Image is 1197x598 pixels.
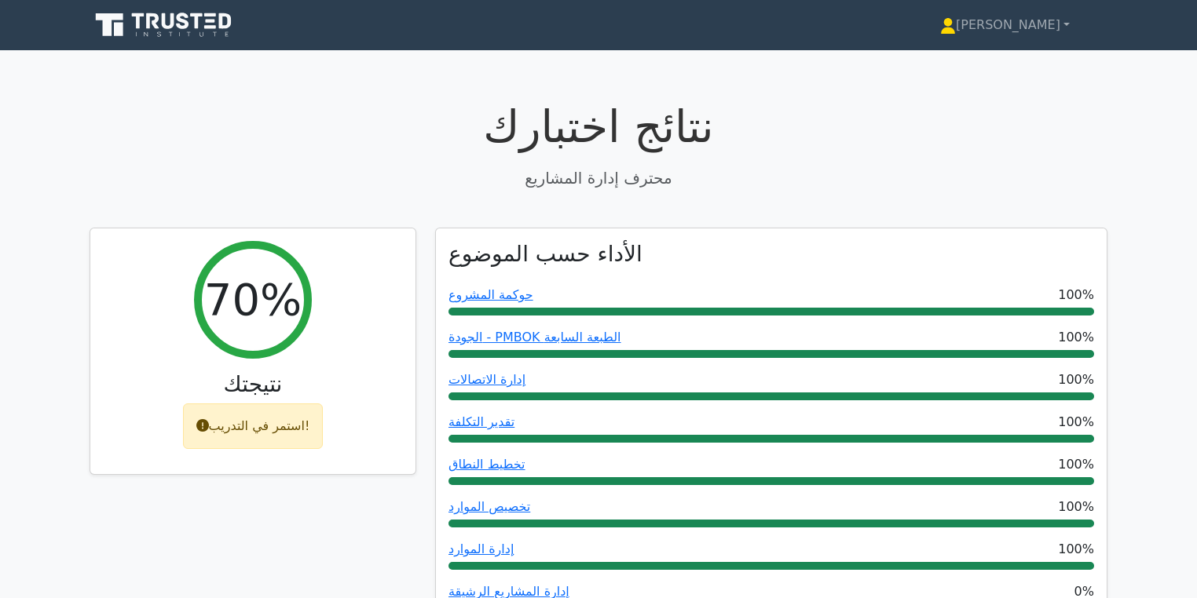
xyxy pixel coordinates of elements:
font: 100% [1058,499,1094,514]
a: حوكمة المشروع [448,287,533,302]
font: 100% [1058,457,1094,472]
font: 100% [1058,287,1094,302]
font: الأداء حسب الموضوع [448,241,642,267]
font: استمر في التدريب! [209,418,310,433]
a: [PERSON_NAME] [902,9,1107,41]
font: 100% [1058,541,1094,556]
a: تخصيص الموارد [448,499,530,514]
font: [PERSON_NAME] [956,17,1060,32]
a: تخطيط النطاق [448,457,525,472]
font: محترف إدارة المشاريع [525,169,672,188]
a: الجودة - PMBOK الطبعة السابعة [448,330,621,345]
a: إدارة الموارد [448,541,514,556]
font: 100% [1058,372,1094,387]
font: 100% [1058,330,1094,345]
a: تقدير التكلفة [448,414,514,429]
font: نتيجتك [224,371,283,397]
font: نتائج اختبارك [483,101,713,152]
a: إدارة الاتصالات [448,372,525,387]
font: 100% [1058,414,1094,429]
font: 70% [204,274,302,325]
